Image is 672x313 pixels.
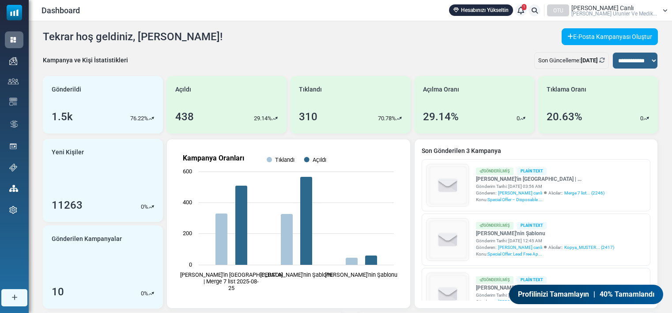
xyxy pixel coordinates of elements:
[275,156,294,163] text: Tıklandı
[476,244,614,251] div: Gönderen: Alıcılar::
[517,276,547,284] div: Plain Text
[141,289,154,298] div: %
[141,202,144,211] p: 0
[515,4,527,16] a: 1
[427,219,468,260] img: empty-draft-icon2.svg
[594,289,596,300] span: |
[487,197,543,202] span: Special Offer – Disposable ...
[476,298,605,305] div: Gönderen: Alıcılar::
[534,52,609,69] div: Son Güncelleme:
[52,234,122,244] span: Gönderilen Kampanyalar
[476,237,614,244] div: Gönderim Tarihi: [DATE] 12:45 AM
[189,261,192,268] text: 0
[52,85,81,94] span: Gönderildi
[130,114,148,123] p: 76.22%
[299,109,317,125] div: 310
[571,5,634,11] span: [PERSON_NAME] Canlı
[476,168,513,175] div: Gönderilmiş
[600,289,657,300] span: 40% Tamamlandı
[427,165,468,206] img: empty-draft-icon2.svg
[174,146,403,301] svg: Kampanya Oranları
[517,168,547,175] div: Plain Text
[423,109,459,125] div: 29.14%
[254,114,272,123] p: 29.14%
[506,284,666,305] a: Profilinizi Tamamlayın | 40% Tamamlandı
[571,11,657,16] span: [PERSON_NAME] Urunler Ve Medik...
[487,252,542,256] span: Special Offer: Lead Free Ap...
[52,148,84,157] span: Yeni Kişiler
[52,197,83,213] div: 11263
[43,31,223,43] h4: Tekrar hoş geldiniz, [PERSON_NAME]!
[547,85,586,94] span: Tıklama Oranı
[52,284,64,300] div: 10
[9,142,17,150] img: landing_pages.svg
[522,4,527,10] span: 1
[313,156,326,163] text: Açıldı
[378,114,396,123] p: 70.78%
[9,119,19,129] img: workflow.svg
[299,85,322,94] span: Tıklandı
[180,271,283,291] text: [PERSON_NAME]'in [GEOGRAPHIC_DATA] | Merge 7 list 2025-08- 25
[640,114,643,123] p: 0
[7,5,22,20] img: mailsoftly_icon_blue_white.svg
[476,190,604,196] div: Gönderen: Alıcılar::
[498,298,542,305] span: [PERSON_NAME] canlı
[141,289,144,298] p: 0
[42,4,80,16] span: Dashboard
[476,175,604,183] a: [PERSON_NAME]'in [GEOGRAPHIC_DATA] | ...
[52,109,73,125] div: 1.5k
[9,98,17,106] img: email-templates-icon.svg
[476,251,614,257] div: Konu:
[183,199,192,206] text: 400
[498,244,542,251] span: [PERSON_NAME] canlı
[175,85,191,94] span: Açıldı
[476,276,513,284] div: Gönderilmiş
[599,57,605,64] a: Refresh Stats
[476,292,605,298] div: Gönderim Tarihi: [DATE] 05:12 AM
[547,4,668,16] a: OTU [PERSON_NAME] Canlı [PERSON_NAME] Urunler Ve Medik...
[183,168,192,175] text: 600
[476,196,604,203] div: Konu:
[423,85,459,94] span: Açılma Oranı
[515,289,589,300] span: Profilinizi Tamamlayın
[498,190,542,196] span: [PERSON_NAME] canlı
[476,284,605,292] a: [PERSON_NAME]'nin Şablonu
[325,271,398,278] text: [PERSON_NAME]'nin Şablonu
[9,57,17,65] img: campaigns-icon.png
[422,146,650,156] a: Son Gönderilen 3 Kampanya
[476,229,614,237] a: [PERSON_NAME]'nin Şablonu
[9,36,17,44] img: dashboard-icon-active.svg
[183,230,192,237] text: 200
[581,57,598,64] b: [DATE]
[517,114,520,123] p: 0
[564,190,604,196] a: Merge 7 list... (2246)
[9,206,17,214] img: settings-icon.svg
[476,222,513,229] div: Gönderilmiş
[517,222,547,229] div: Plain Text
[547,109,582,125] div: 20.63%
[175,109,194,125] div: 438
[9,164,17,172] img: support-icon.svg
[449,4,513,16] a: Hesabınızı Yükseltin
[43,139,163,222] a: Yeni Kişiler 11263 0%
[8,78,19,84] img: contacts-icon.svg
[260,271,332,278] text: [PERSON_NAME]'nin Şablonu
[141,202,154,211] div: %
[43,56,128,65] div: Kampanya ve Kişi İstatistikleri
[562,28,658,45] a: E-Posta Kampanyası Oluştur
[183,154,244,162] text: Kampanya Oranları
[476,183,604,190] div: Gönderim Tarihi: [DATE] 03:56 AM
[564,244,614,251] a: Kopya_MUSTER... (2417)
[547,4,569,16] div: OTU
